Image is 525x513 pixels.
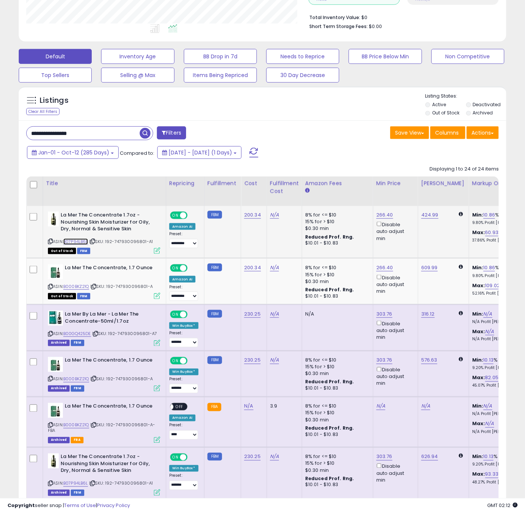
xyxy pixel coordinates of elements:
[473,110,493,116] label: Archived
[310,14,361,21] b: Total Inventory Value:
[376,319,412,341] div: Disable auto adjust min
[171,357,180,364] span: ON
[421,310,435,318] a: 316.12
[46,179,163,187] div: Title
[27,146,119,159] button: Jan-01 - Oct-12 (285 Days)
[485,328,494,335] a: N/A
[186,311,198,318] span: OFF
[305,179,370,187] div: Amazon Fees
[48,403,63,418] img: 41jib+qjktL._SL40_.jpg
[421,179,466,187] div: [PERSON_NAME]
[305,432,367,438] div: $10.01 - $10.83
[61,212,152,234] b: La Mer The Concentrate 1.7oz - Nourishing Skin Moisturizer for Oily, Dry, Normal & Sensitive Skin
[305,454,367,460] div: 8% for <= $10
[376,273,412,295] div: Disable auto adjust min
[266,68,339,83] button: 30 Day Decrease
[48,311,160,345] div: ASIN:
[173,404,185,410] span: OFF
[305,240,367,246] div: $10.01 - $10.83
[421,357,437,364] a: 576.63
[244,403,253,410] a: N/A
[48,403,160,442] div: ASIN:
[89,239,153,245] span: | SKU: 192-747930096801-A1
[184,68,257,83] button: Items Being Repriced
[169,465,198,472] div: Win BuyBox *
[432,110,459,116] label: Out of Stock
[270,357,279,364] a: N/A
[485,229,499,236] a: 60.93
[430,166,499,173] div: Displaying 1 to 24 of 24 items
[169,276,195,283] div: Amazon AI
[305,482,367,488] div: $10.01 - $10.83
[101,49,174,64] button: Inventory Age
[97,502,130,509] a: Privacy Policy
[207,179,238,187] div: Fulfillment
[472,264,483,271] b: Min:
[7,502,35,509] strong: Copyright
[48,264,160,298] div: ASIN:
[376,366,412,387] div: Disable auto adjust min
[430,126,465,139] button: Columns
[349,49,422,64] button: BB Price Below Min
[305,417,367,424] div: $0.30 min
[207,403,221,411] small: FBA
[48,437,70,443] span: Listings that have been deleted from Seller Central
[63,480,88,487] a: B07P94LB6L
[65,264,156,273] b: La Mer The Concentrate, 1.7 Ounce
[120,150,154,157] span: Compared to:
[40,95,69,106] h5: Listings
[483,310,492,318] a: N/A
[169,331,198,347] div: Preset:
[376,179,415,187] div: Min Price
[305,385,367,392] div: $10.01 - $10.83
[305,286,354,293] b: Reduced Prof. Rng.
[38,149,109,156] span: Jan-01 - Oct-12 (285 Days)
[244,310,261,318] a: 230.25
[376,220,412,242] div: Disable auto adjust min
[472,420,485,427] b: Max:
[169,369,198,375] div: Win BuyBox *
[483,211,495,219] a: 10.86
[483,403,492,410] a: N/A
[48,311,63,326] img: 51UiipbHV4L._SL40_.jpg
[310,12,493,21] li: $0
[63,422,89,428] a: B000BKZ21Q
[270,453,279,461] a: N/A
[472,310,483,317] b: Min:
[369,23,382,30] span: $0.00
[169,223,195,230] div: Amazon AI
[157,146,242,159] button: [DATE] - [DATE] (1 Days)
[244,211,261,219] a: 200.34
[48,422,155,433] span: | SKU: 192-747930096801-A-FBA
[305,467,367,474] div: $0.30 min
[473,101,501,108] label: Deactivated
[101,68,174,83] button: Selling @ Max
[48,264,63,279] img: 41jib+qjktL._SL40_.jpg
[48,357,63,372] img: 41jib+qjktL._SL40_.jpg
[169,423,198,439] div: Preset:
[376,462,412,484] div: Disable auto adjust min
[305,271,367,278] div: 15% for > $10
[71,490,84,496] span: FBM
[421,453,438,461] a: 626.94
[63,283,89,290] a: B000BKZ21Q
[89,480,153,486] span: | SKU: 192-747930096801-A1
[305,364,367,371] div: 15% for > $10
[171,265,180,271] span: ON
[421,211,438,219] a: 424.99
[305,234,354,240] b: Reduced Prof. Rng.
[244,264,261,271] a: 200.34
[244,357,261,364] a: 230.25
[171,311,180,318] span: ON
[270,310,279,318] a: N/A
[483,357,494,364] a: 10.13
[270,403,296,410] div: 3.9
[305,410,367,417] div: 15% for > $10
[421,264,438,271] a: 609.99
[472,374,485,381] b: Max:
[48,490,70,496] span: Listings that have been deleted from Seller Central
[171,212,180,219] span: ON
[71,385,84,392] span: FBM
[485,471,499,478] a: 93.33
[472,229,485,236] b: Max:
